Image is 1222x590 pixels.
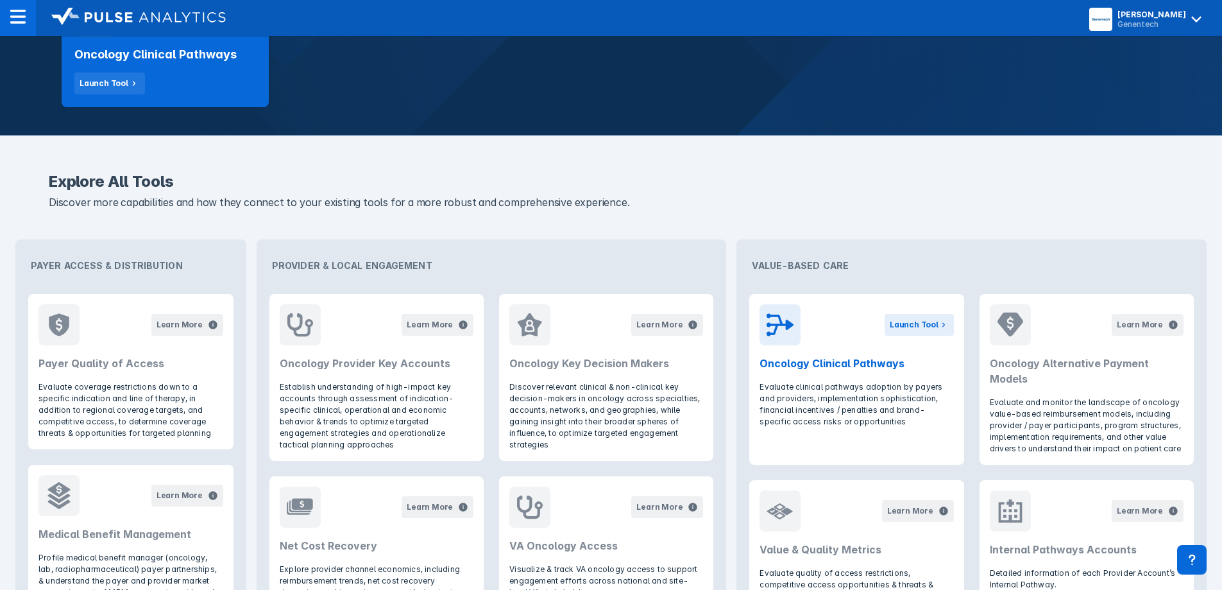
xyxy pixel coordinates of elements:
[280,356,473,371] h2: Oncology Provider Key Accounts
[38,356,223,371] h2: Payer Quality of Access
[760,356,953,371] h2: Oncology Clinical Pathways
[280,381,473,451] p: Establish understanding of high-impact key accounts through assessment of indication-specific cli...
[509,538,703,553] h2: VA Oncology Access
[1117,19,1186,29] div: Genentech
[509,356,703,371] h2: Oncology Key Decision Makers
[407,501,453,513] div: Learn More
[38,526,223,542] h2: Medical Benefit Management
[990,356,1184,386] h2: Oncology Alternative Payment Models
[49,195,1173,211] p: Discover more capabilities and how they connect to your existing tools for a more robust and comp...
[636,501,683,513] div: Learn More
[36,8,226,28] a: logo
[631,496,703,518] button: Learn More
[890,319,938,331] div: Launch Tool
[1112,314,1184,336] button: Learn More
[636,319,683,331] div: Learn More
[151,485,223,507] button: Learn More
[631,314,703,336] button: Learn More
[38,381,223,439] p: Evaluate coverage restrictions down to a specific indication and line of therapy, in addition to ...
[49,174,1173,189] h2: Explore All Tools
[262,245,722,286] div: Provider & Local Engagement
[990,542,1184,557] h2: Internal Pathways Accounts
[1112,500,1184,522] button: Learn More
[151,314,223,336] button: Learn More
[760,542,953,557] h2: Value & Quality Metrics
[760,381,953,428] p: Evaluate clinical pathways adoption by payers and providers, implementation sophistication, finan...
[1117,10,1186,19] div: [PERSON_NAME]
[1117,319,1163,331] div: Learn More
[407,319,453,331] div: Learn More
[157,319,203,331] div: Learn More
[402,496,473,518] button: Learn More
[887,505,933,517] div: Learn More
[51,8,226,26] img: logo
[509,381,703,451] p: Discover relevant clinical & non-clinical key decision-makers in oncology across specialties, acc...
[742,245,1201,286] div: Value-Based Care
[402,314,473,336] button: Learn More
[80,78,128,89] div: Launch Tool
[157,490,203,501] div: Learn More
[885,314,954,336] button: Launch Tool
[1177,545,1207,575] div: Contact Support
[74,47,237,62] h2: Oncology Clinical Pathways
[280,538,473,553] h2: Net Cost Recovery
[21,245,241,286] div: Payer Access & Distribution
[882,500,954,522] button: Learn More
[74,73,145,94] button: Launch Tool
[990,397,1184,455] p: Evaluate and monitor the landscape of oncology value-based reimbursement models, including provid...
[1092,10,1110,28] img: menu button
[10,9,26,24] img: menu--horizontal.svg
[1117,505,1163,517] div: Learn More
